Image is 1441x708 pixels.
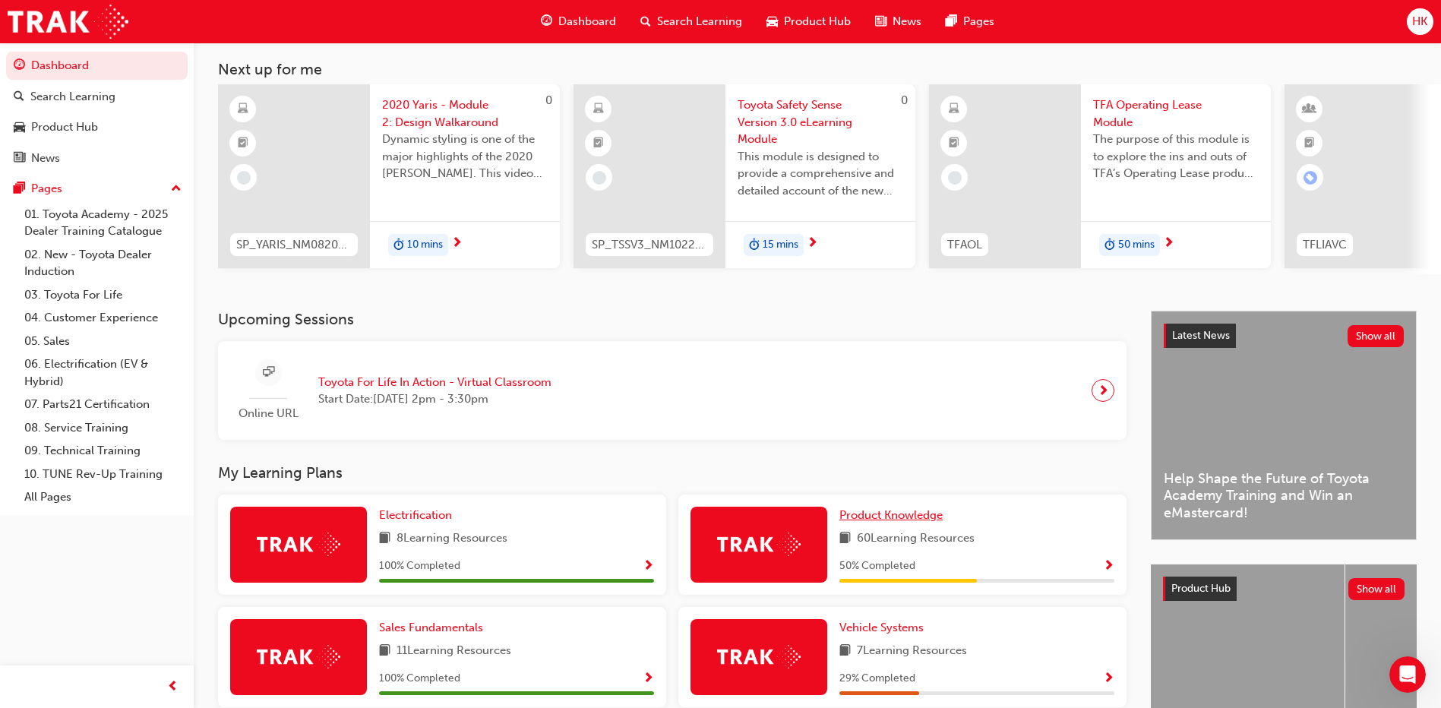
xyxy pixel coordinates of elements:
[218,311,1127,328] h3: Upcoming Sessions
[14,182,25,196] span: pages-icon
[18,393,188,416] a: 07. Parts21 Certification
[763,236,798,254] span: 15 mins
[593,171,606,185] span: learningRecordVerb_NONE-icon
[379,642,390,661] span: book-icon
[738,148,903,200] span: This module is designed to provide a comprehensive and detailed account of the new enhanced Toyot...
[18,283,188,307] a: 03. Toyota For Life
[379,670,460,687] span: 100 % Completed
[784,13,851,30] span: Product Hub
[382,96,548,131] span: 2020 Yaris - Module 2: Design Walkaround
[754,6,863,37] a: car-iconProduct Hub
[1304,171,1317,185] span: learningRecordVerb_ENROLL-icon
[218,464,1127,482] h3: My Learning Plans
[717,645,801,668] img: Trak
[257,645,340,668] img: Trak
[14,90,24,104] span: search-icon
[738,96,903,148] span: Toyota Safety Sense Version 3.0 eLearning Module
[1304,100,1315,119] span: learningResourceType_INSTRUCTOR_LED-icon
[857,642,967,661] span: 7 Learning Resources
[18,330,188,353] a: 05. Sales
[857,529,975,548] span: 60 Learning Resources
[545,93,552,107] span: 0
[628,6,754,37] a: search-iconSearch Learning
[6,144,188,172] a: News
[643,672,654,686] span: Show Progress
[238,100,248,119] span: learningResourceType_ELEARNING-icon
[839,508,943,522] span: Product Knowledge
[18,306,188,330] a: 04. Customer Experience
[541,12,552,31] span: guage-icon
[1171,582,1231,595] span: Product Hub
[593,100,604,119] span: learningResourceType_ELEARNING-icon
[839,619,930,637] a: Vehicle Systems
[14,121,25,134] span: car-icon
[379,529,390,548] span: book-icon
[6,175,188,203] button: Pages
[382,131,548,182] span: Dynamic styling is one of the major highlights of the 2020 [PERSON_NAME]. This video gives an in-...
[318,374,551,391] span: Toyota For Life In Action - Virtual Classroom
[529,6,628,37] a: guage-iconDashboard
[1104,235,1115,255] span: duration-icon
[1348,325,1405,347] button: Show all
[1103,560,1114,574] span: Show Progress
[643,557,654,576] button: Show Progress
[30,88,115,106] div: Search Learning
[657,13,742,30] span: Search Learning
[230,405,306,422] span: Online URL
[1118,236,1155,254] span: 50 mins
[1303,236,1347,254] span: TFLIAVC
[1103,669,1114,688] button: Show Progress
[839,621,924,634] span: Vehicle Systems
[749,235,760,255] span: duration-icon
[640,12,651,31] span: search-icon
[237,171,251,185] span: learningRecordVerb_NONE-icon
[1098,380,1109,401] span: next-icon
[717,533,801,556] img: Trak
[379,558,460,575] span: 100 % Completed
[1103,557,1114,576] button: Show Progress
[839,558,915,575] span: 50 % Completed
[1348,578,1405,600] button: Show all
[1389,656,1426,693] iframe: Intercom live chat
[592,236,707,254] span: SP_TSSV3_NM1022_EL
[1172,329,1230,342] span: Latest News
[18,485,188,509] a: All Pages
[1164,324,1404,348] a: Latest NewsShow all
[1163,237,1174,251] span: next-icon
[451,237,463,251] span: next-icon
[6,52,188,80] a: Dashboard
[949,100,959,119] span: learningResourceType_ELEARNING-icon
[558,13,616,30] span: Dashboard
[236,236,352,254] span: SP_YARIS_NM0820_EL_02
[643,560,654,574] span: Show Progress
[8,5,128,39] img: Trak
[238,134,248,153] span: booktick-icon
[31,150,60,167] div: News
[766,12,778,31] span: car-icon
[934,6,1006,37] a: pages-iconPages
[901,93,908,107] span: 0
[397,642,511,661] span: 11 Learning Resources
[1163,577,1405,601] a: Product HubShow all
[839,670,915,687] span: 29 % Completed
[393,235,404,255] span: duration-icon
[318,390,551,408] span: Start Date: [DATE] 2pm - 3:30pm
[31,180,62,198] div: Pages
[574,84,915,268] a: 0SP_TSSV3_NM1022_ELToyota Safety Sense Version 3.0 eLearning ModuleThis module is designed to pro...
[18,439,188,463] a: 09. Technical Training
[230,353,1114,428] a: Online URLToyota For Life In Action - Virtual ClassroomStart Date:[DATE] 2pm - 3:30pm
[379,508,452,522] span: Electrification
[18,243,188,283] a: 02. New - Toyota Dealer Induction
[31,119,98,136] div: Product Hub
[1407,8,1433,35] button: HK
[6,113,188,141] a: Product Hub
[6,49,188,175] button: DashboardSearch LearningProduct HubNews
[863,6,934,37] a: news-iconNews
[379,621,483,634] span: Sales Fundamentals
[6,83,188,111] a: Search Learning
[1164,470,1404,522] span: Help Shape the Future of Toyota Academy Training and Win an eMastercard!
[257,533,340,556] img: Trak
[1151,311,1417,540] a: Latest NewsShow allHelp Shape the Future of Toyota Academy Training and Win an eMastercard!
